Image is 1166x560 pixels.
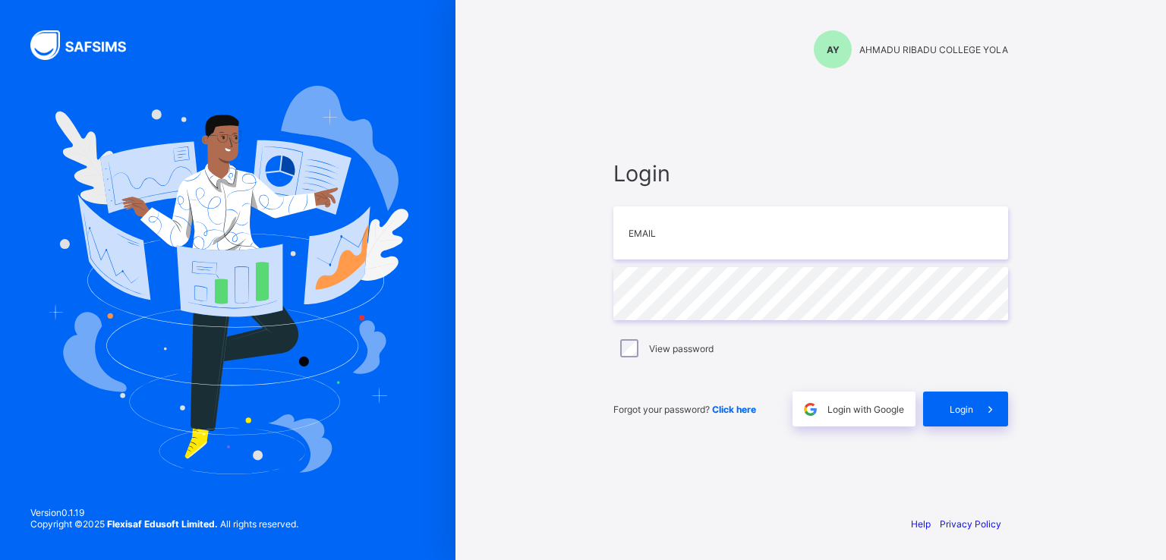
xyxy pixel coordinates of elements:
a: Click here [712,404,756,415]
strong: Flexisaf Edusoft Limited. [107,518,218,530]
span: Login [613,160,1008,187]
span: Version 0.1.19 [30,507,298,518]
img: SAFSIMS Logo [30,30,144,60]
a: Privacy Policy [940,518,1001,530]
a: Help [911,518,931,530]
span: Copyright © 2025 All rights reserved. [30,518,298,530]
span: AY [827,44,840,55]
span: Login with Google [827,404,904,415]
span: Login [950,404,973,415]
span: AHMADU RIBADU COLLEGE YOLA [859,44,1008,55]
img: google.396cfc9801f0270233282035f929180a.svg [802,401,819,418]
span: Forgot your password? [613,404,756,415]
label: View password [649,343,714,354]
img: Hero Image [47,86,408,474]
